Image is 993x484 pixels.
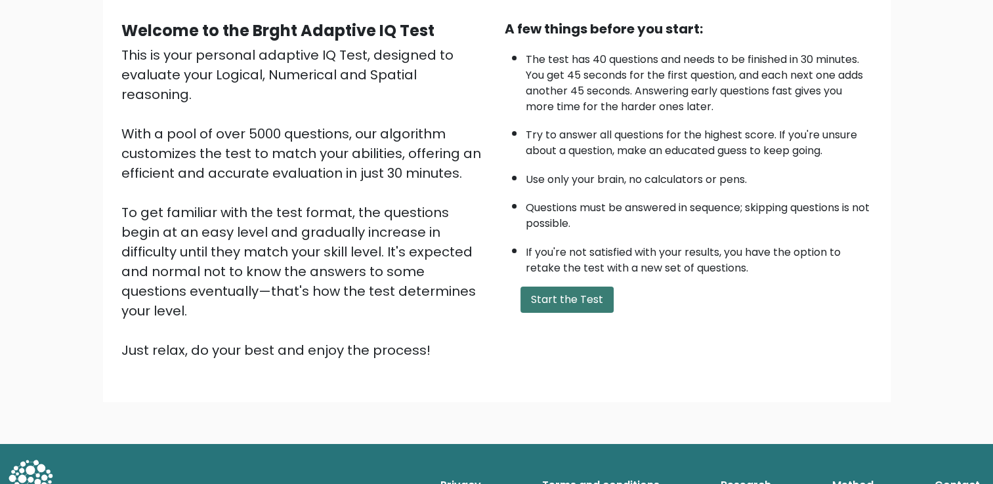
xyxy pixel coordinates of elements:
[526,165,872,188] li: Use only your brain, no calculators or pens.
[520,287,614,313] button: Start the Test
[526,121,872,159] li: Try to answer all questions for the highest score. If you're unsure about a question, make an edu...
[505,19,872,39] div: A few things before you start:
[121,45,489,360] div: This is your personal adaptive IQ Test, designed to evaluate your Logical, Numerical and Spatial ...
[526,193,872,232] li: Questions must be answered in sequence; skipping questions is not possible.
[121,20,434,41] b: Welcome to the Brght Adaptive IQ Test
[526,238,872,276] li: If you're not satisfied with your results, you have the option to retake the test with a new set ...
[526,45,872,115] li: The test has 40 questions and needs to be finished in 30 minutes. You get 45 seconds for the firs...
